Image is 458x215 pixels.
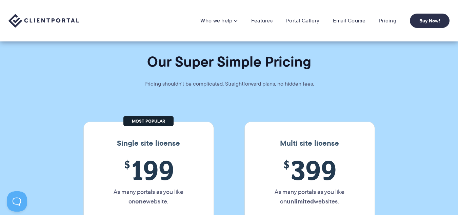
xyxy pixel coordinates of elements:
span: 199 [102,155,195,185]
h3: Single site license [91,139,207,148]
h3: Multi site license [252,139,368,148]
p: As many portals as you like on website. [102,187,195,206]
a: Features [251,17,273,24]
a: Buy Now! [410,14,450,28]
a: Pricing [379,17,396,24]
iframe: Toggle Customer Support [7,191,27,212]
p: Pricing shouldn't be complicated. Straightforward plans, no hidden fees. [127,79,331,89]
a: Portal Gallery [286,17,319,24]
a: Email Course [333,17,365,24]
a: Who we help [200,17,237,24]
p: As many portals as you like on websites. [263,187,356,206]
strong: one [135,197,146,206]
strong: unlimited [287,197,314,206]
span: 399 [263,155,356,185]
